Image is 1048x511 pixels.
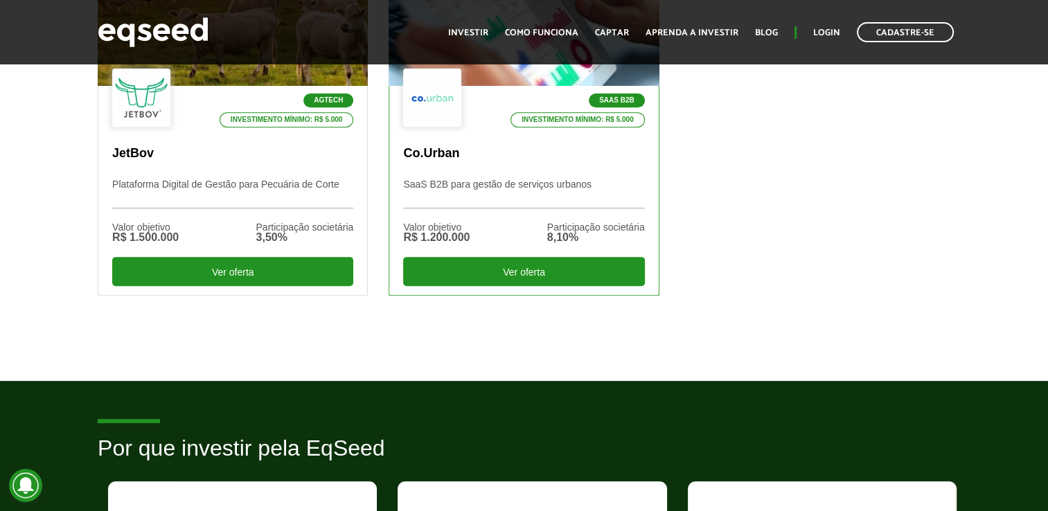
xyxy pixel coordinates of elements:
div: R$ 1.200.000 [403,232,470,243]
p: Investimento mínimo: R$ 5.000 [220,112,354,127]
div: Ver oferta [403,257,644,286]
div: 8,10% [547,232,645,243]
div: R$ 1.500.000 [112,232,179,243]
a: Login [813,28,840,37]
a: Como funciona [505,28,578,37]
a: Investir [448,28,488,37]
p: SaaS B2B [589,93,645,107]
div: 3,50% [256,232,353,243]
p: Investimento mínimo: R$ 5.000 [510,112,645,127]
p: Co.Urban [403,146,644,161]
p: Plataforma Digital de Gestão para Pecuária de Corte [112,179,353,208]
h2: Por que investir pela EqSeed [98,436,950,481]
img: EqSeed [98,14,208,51]
a: Cadastre-se [857,22,954,42]
a: Captar [595,28,629,37]
div: Participação societária [256,222,353,232]
div: Participação societária [547,222,645,232]
p: Agtech [303,93,353,107]
div: Valor objetivo [403,222,470,232]
p: JetBov [112,146,353,161]
p: SaaS B2B para gestão de serviços urbanos [403,179,644,208]
a: Blog [755,28,778,37]
a: Aprenda a investir [646,28,738,37]
div: Valor objetivo [112,222,179,232]
div: Ver oferta [112,257,353,286]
